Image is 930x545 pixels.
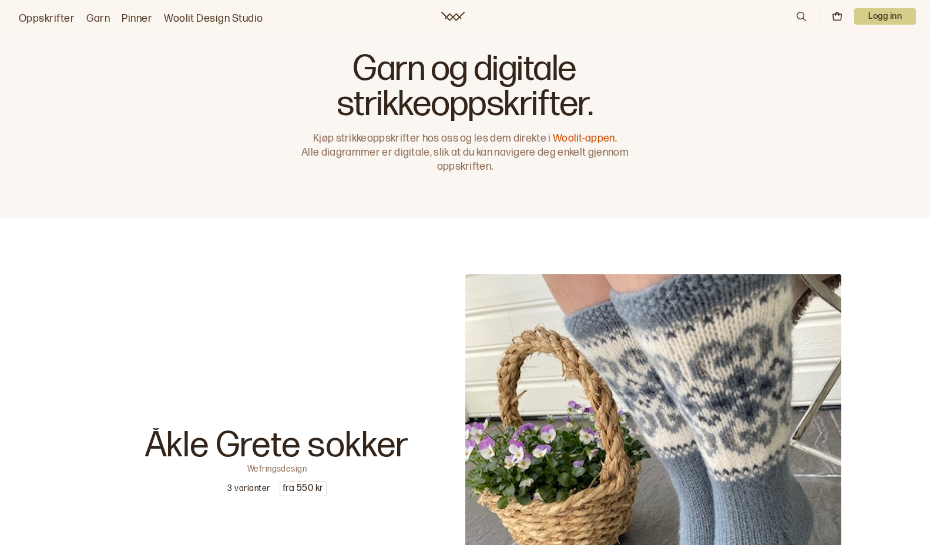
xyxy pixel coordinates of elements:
[854,8,916,25] p: Logg inn
[854,8,916,25] button: User dropdown
[441,12,465,21] a: Woolit
[553,132,617,144] a: Woolit-appen.
[86,11,110,27] a: Garn
[145,428,409,463] p: Åkle Grete sokker
[227,483,270,494] p: 3 varianter
[122,11,152,27] a: Pinner
[296,52,634,122] h1: Garn og digitale strikkeoppskrifter.
[247,463,307,472] p: Wefringsdesign
[280,482,326,496] p: fra 550 kr
[19,11,75,27] a: Oppskrifter
[164,11,263,27] a: Woolit Design Studio
[296,132,634,174] p: Kjøp strikkeoppskrifter hos oss og les dem direkte i Alle diagrammer er digitale, slik at du kan ...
